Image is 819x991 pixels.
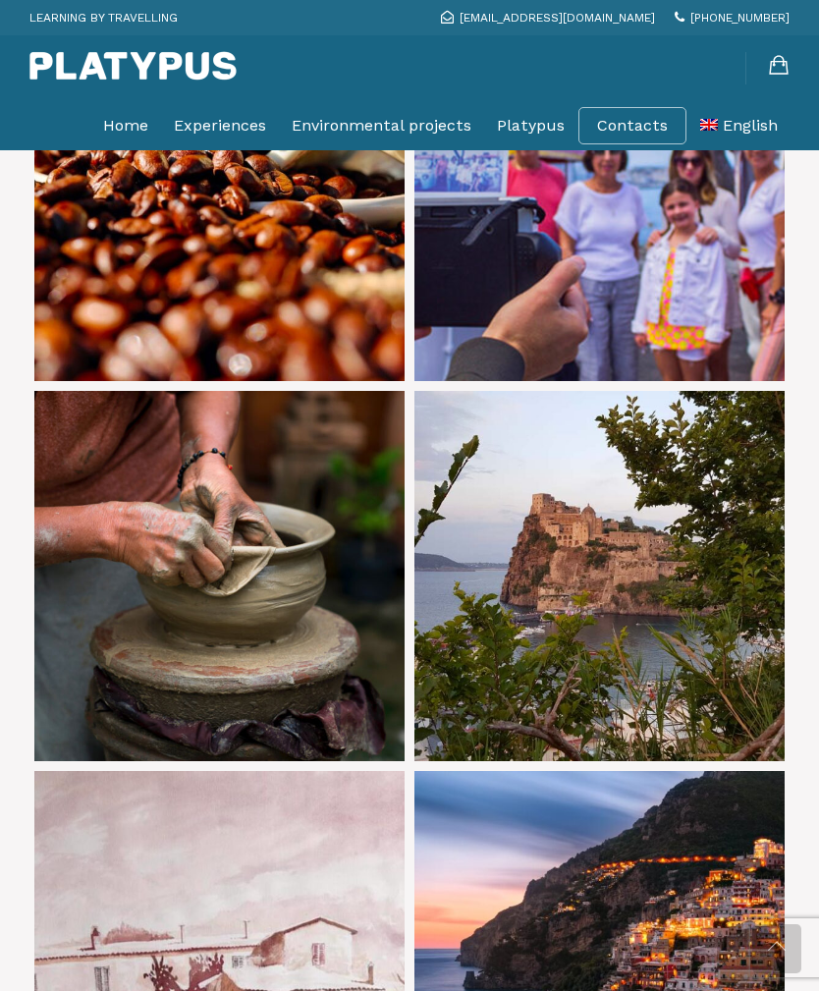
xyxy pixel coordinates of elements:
[497,101,565,150] a: Platypus
[597,116,668,136] a: Contacts
[29,51,237,81] img: Platypus
[723,116,778,135] span: English
[29,5,178,30] p: LEARNING BY TRAVELLING
[690,11,790,25] span: [PHONE_NUMBER]
[441,11,655,25] a: [EMAIL_ADDRESS][DOMAIN_NAME]
[460,11,655,25] span: [EMAIL_ADDRESS][DOMAIN_NAME]
[103,101,148,150] a: Home
[292,101,471,150] a: Environmental projects
[174,101,266,150] a: Experiences
[675,11,790,25] a: [PHONE_NUMBER]
[700,101,778,150] a: English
